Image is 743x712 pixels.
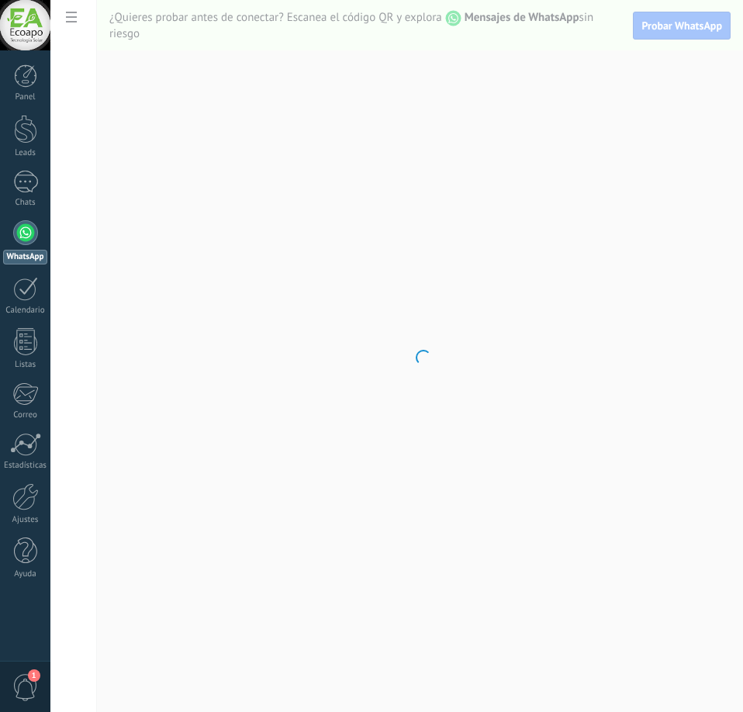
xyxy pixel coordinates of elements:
div: Ayuda [3,569,48,579]
div: Panel [3,92,48,102]
div: Estadísticas [3,461,48,471]
div: Calendario [3,306,48,316]
div: Ajustes [3,515,48,525]
div: Leads [3,148,48,158]
div: Correo [3,410,48,420]
div: Chats [3,198,48,208]
span: 1 [28,669,40,682]
div: WhatsApp [3,250,47,264]
div: Listas [3,360,48,370]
